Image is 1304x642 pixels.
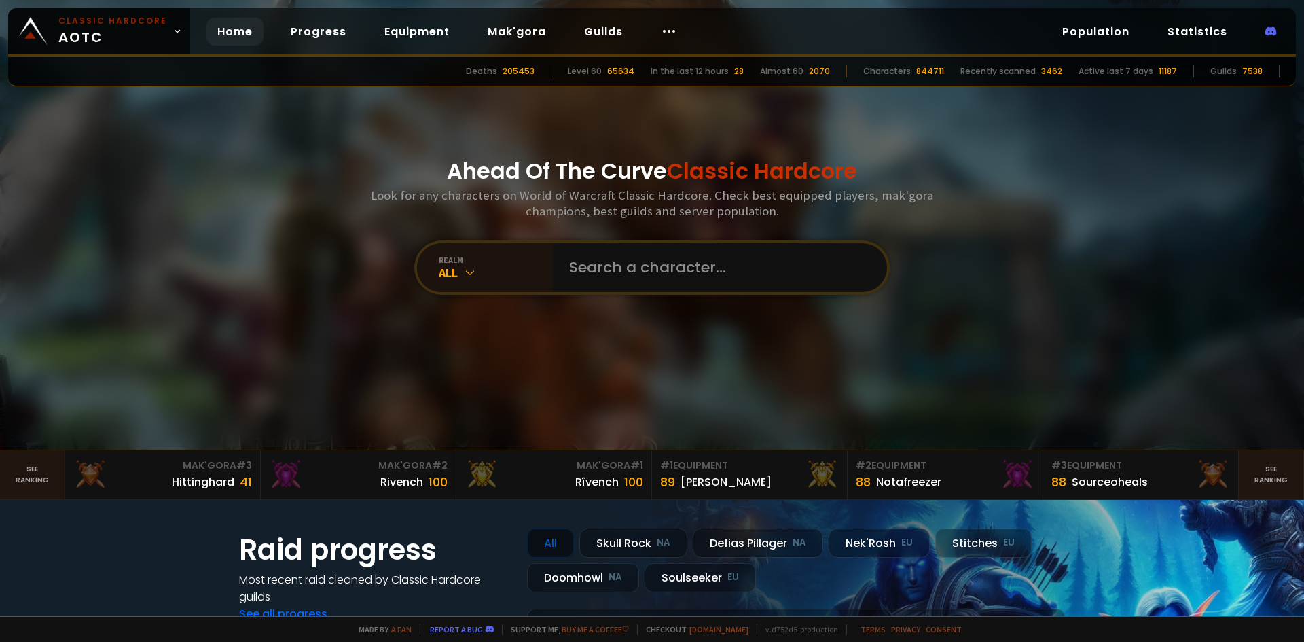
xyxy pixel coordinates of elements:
[660,459,839,473] div: Equipment
[430,624,483,635] a: Report a bug
[760,65,803,77] div: Almost 60
[734,65,744,77] div: 28
[681,474,772,491] div: [PERSON_NAME]
[829,529,930,558] div: Nek'Rosh
[645,563,756,592] div: Soulseeker
[391,624,412,635] a: a fan
[793,536,806,550] small: NA
[579,529,687,558] div: Skull Rock
[1079,65,1153,77] div: Active last 7 days
[568,65,602,77] div: Level 60
[58,15,167,27] small: Classic Hardcore
[689,624,748,635] a: [DOMAIN_NAME]
[856,459,1034,473] div: Equipment
[8,8,190,54] a: Classic HardcoreAOTC
[1041,65,1062,77] div: 3462
[861,624,886,635] a: Terms
[856,459,871,472] span: # 2
[439,265,553,281] div: All
[660,473,675,491] div: 89
[239,571,511,605] h4: Most recent raid cleaned by Classic Hardcore guilds
[73,459,252,473] div: Mak'Gora
[848,450,1043,499] a: #2Equipment88Notafreezer
[239,606,327,622] a: See all progress
[456,450,652,499] a: Mak'Gora#1Rîvench100
[466,65,497,77] div: Deaths
[901,536,913,550] small: EU
[1157,18,1238,46] a: Statistics
[365,188,939,219] h3: Look for any characters on World of Warcraft Classic Hardcore. Check best equipped players, mak'g...
[575,474,619,491] div: Rîvench
[809,65,830,77] div: 2070
[960,65,1036,77] div: Recently scanned
[503,65,535,77] div: 205453
[561,243,871,292] input: Search a character...
[863,65,911,77] div: Characters
[527,563,639,592] div: Doomhowl
[380,474,423,491] div: Rivench
[667,156,857,186] span: Classic Hardcore
[935,529,1032,558] div: Stitches
[432,459,448,472] span: # 2
[1043,450,1239,499] a: #3Equipment88Sourceoheals
[350,624,412,635] span: Made by
[916,65,944,77] div: 844711
[465,459,643,473] div: Mak'Gora
[757,624,838,635] span: v. d752d5 - production
[1051,473,1066,491] div: 88
[651,65,729,77] div: In the last 12 hours
[1051,459,1230,473] div: Equipment
[206,18,264,46] a: Home
[1159,65,1177,77] div: 11187
[447,155,857,188] h1: Ahead Of The Curve
[652,450,848,499] a: #1Equipment89[PERSON_NAME]
[562,624,629,635] a: Buy me a coffee
[1242,65,1263,77] div: 7538
[1003,536,1015,550] small: EU
[573,18,634,46] a: Guilds
[1239,450,1304,499] a: Seeranking
[269,459,448,473] div: Mak'Gora
[1210,65,1237,77] div: Guilds
[1072,474,1148,491] div: Sourceoheals
[172,474,234,491] div: Hittinghard
[693,529,823,558] div: Defias Pillager
[280,18,357,46] a: Progress
[65,450,261,499] a: Mak'Gora#3Hittinghard41
[439,255,553,265] div: realm
[607,65,634,77] div: 65634
[477,18,557,46] a: Mak'gora
[891,624,920,635] a: Privacy
[240,473,252,491] div: 41
[926,624,962,635] a: Consent
[58,15,167,48] span: AOTC
[1051,459,1067,472] span: # 3
[239,529,511,571] h1: Raid progress
[236,459,252,472] span: # 3
[527,529,574,558] div: All
[856,473,871,491] div: 88
[1051,18,1140,46] a: Population
[727,571,739,584] small: EU
[630,459,643,472] span: # 1
[374,18,460,46] a: Equipment
[609,571,622,584] small: NA
[624,473,643,491] div: 100
[637,624,748,635] span: Checkout
[502,624,629,635] span: Support me,
[657,536,670,550] small: NA
[261,450,456,499] a: Mak'Gora#2Rivench100
[876,474,941,491] div: Notafreezer
[660,459,673,472] span: # 1
[429,473,448,491] div: 100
